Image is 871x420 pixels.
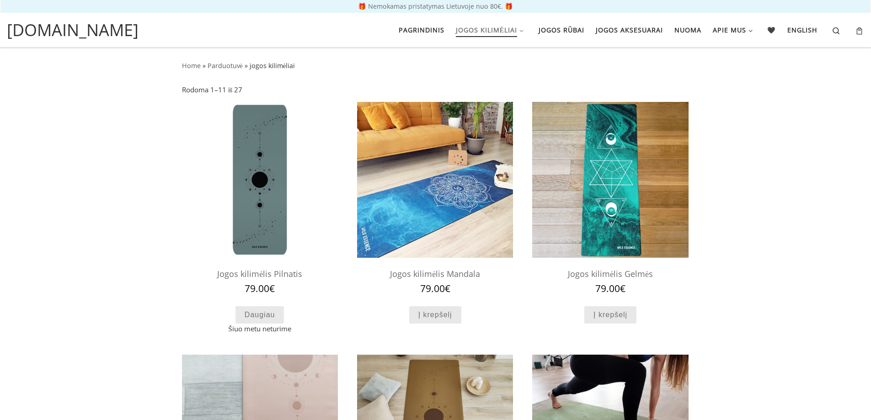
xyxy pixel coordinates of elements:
[539,21,584,37] span: Jogos rūbai
[787,21,818,37] span: English
[767,21,776,37] span: 🖤
[456,21,518,37] span: Jogos kilimėliai
[182,324,338,334] span: Šiuo metu neturime
[409,306,461,324] a: Add to cart: “Jogos kilimėlis Mandala”
[245,282,275,295] bdi: 79.00
[182,85,243,95] p: Rodoma 1–11 iš 27
[395,21,447,40] a: Pagrindinis
[250,61,295,70] span: jogos kilimėliai
[357,265,513,283] h2: Jogos kilimėlis Mandala
[671,21,704,40] a: Nuoma
[596,21,663,37] span: Jogos aksesuarai
[7,18,139,43] a: [DOMAIN_NAME]
[532,265,688,283] h2: Jogos kilimėlis Gelmės
[182,265,338,283] h2: Jogos kilimėlis Pilnatis
[764,21,779,40] a: 🖤
[399,21,444,37] span: Pagrindinis
[269,282,275,295] span: €
[357,102,513,294] a: jogos kilimeliaijogos kilimeliaiJogos kilimėlis Mandala 79.00€
[584,306,636,324] a: Add to cart: “Jogos kilimėlis Gelmės”
[235,306,284,324] a: Daugiau informacijos apie “Jogos kilimėlis Pilnatis”
[182,102,338,294] a: jogos kilimelisjogos kilimelisJogos kilimėlis Pilnatis 79.00€
[245,61,248,70] span: »
[445,282,450,295] span: €
[674,21,701,37] span: Nuoma
[785,21,821,40] a: English
[9,3,862,10] p: 🎁 Nemokamas pristatymas Lietuvoje nuo 80€. 🎁
[535,21,587,40] a: Jogos rūbai
[420,282,450,295] bdi: 79.00
[593,21,666,40] a: Jogos aksesuarai
[620,282,625,295] span: €
[203,61,206,70] span: »
[182,61,201,70] a: Home
[713,21,746,37] span: Apie mus
[595,282,625,295] bdi: 79.00
[532,102,688,294] a: Mankštos KilimėlisMankštos KilimėlisJogos kilimėlis Gelmės 79.00€
[208,61,243,70] a: Parduotuvė
[453,21,529,40] a: Jogos kilimėliai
